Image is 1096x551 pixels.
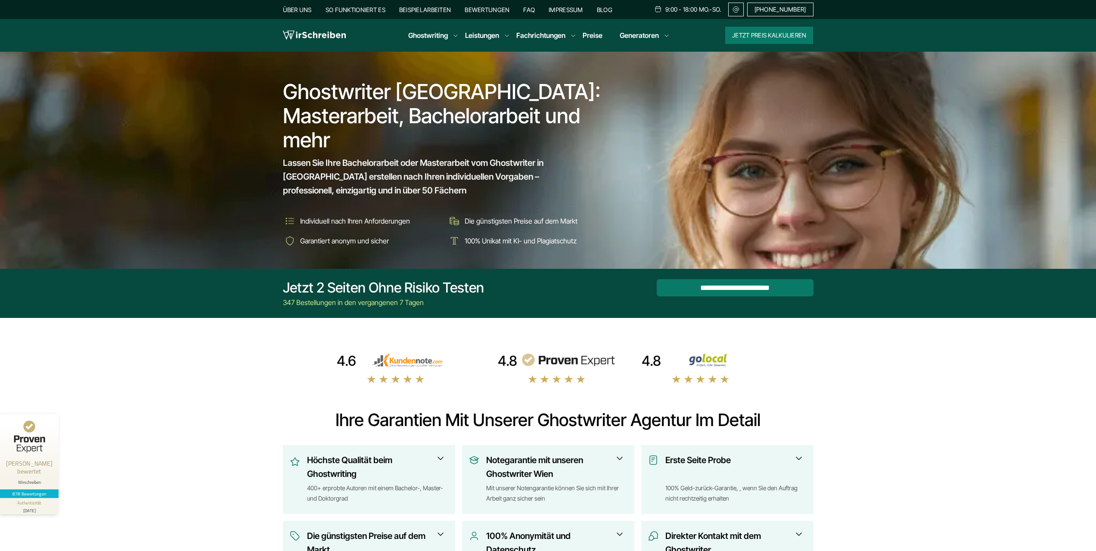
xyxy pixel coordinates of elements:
[486,483,627,504] div: Mit unserer Notengarantie können Sie sich mit Ihrer Arbeit ganz sicher sein
[366,374,425,384] img: stars
[642,352,661,370] div: 4.8
[447,234,606,248] li: 100% Unikat mit KI- und Plagiatschutz
[408,30,448,40] a: Ghostwriting
[671,374,730,384] img: stars
[754,6,806,13] span: [PHONE_NUMBER]
[283,214,297,228] img: Individuell nach Ihren Anforderungen
[447,214,606,228] li: Die günstigsten Preise auf dem Markt
[283,234,297,248] img: Garantiert anonym und sicher
[465,30,499,40] a: Leistungen
[747,3,813,16] a: [PHONE_NUMBER]
[665,6,721,13] span: 9:00 - 18:00 Mo.-So.
[665,483,807,504] div: 100% Geld-zurück-Garantie, , wenn Sie den Auftrag nicht rechtzeitig erhalten
[290,455,300,469] img: Höchste Qualität beim Ghostwriting
[583,31,602,40] a: Preise
[665,453,801,481] h3: Erste Seite Probe
[283,410,813,430] h2: Ihre Garantien mit unserer Ghostwriter Agentur im Detail
[399,6,451,13] a: Beispielarbeiten
[307,483,448,504] div: 400+ erprobte Autoren mit einem Bachelor-, Master- und Doktorgrad
[498,352,517,370] div: 4.8
[516,30,565,40] a: Fachrichtungen
[523,6,535,13] a: FAQ
[447,214,461,228] img: Die günstigsten Preise auf dem Markt
[290,531,300,541] img: Die günstigsten Preise auf dem Markt
[283,297,484,308] div: 347 Bestellungen in den vergangenen 7 Tagen
[283,279,484,296] div: Jetzt 2 Seiten ohne Risiko testen
[654,6,662,12] img: Schedule
[465,6,509,13] a: Bewertungen
[326,6,385,13] a: So funktioniert es
[337,352,356,370] div: 4.6
[283,29,346,42] img: logo wirschreiben
[521,353,615,367] img: provenexpert reviews
[283,6,312,13] a: Über uns
[528,374,586,384] img: stars
[725,27,813,44] button: Jetzt Preis kalkulieren
[283,156,590,197] span: Lassen Sie Ihre Bachelorarbeit oder Masterarbeit vom Ghostwriter in [GEOGRAPHIC_DATA] erstellen n...
[597,6,612,13] a: Blog
[549,6,583,13] a: Impressum
[447,234,461,248] img: 100% Unikat mit KI- und Plagiatschutz
[3,506,55,513] div: [DATE]
[17,500,42,506] div: Authentizität
[620,30,659,40] a: Generatoren
[664,353,759,367] img: Wirschreiben Bewertungen
[469,531,479,541] img: 100% Anonymität und Datenschutz
[469,455,479,465] img: Notegarantie mit unseren Ghostwriter Wien
[360,353,454,367] img: kundennote
[648,455,658,465] img: Erste Seite Probe
[283,234,441,248] li: Garantiert anonym und sicher
[648,531,658,541] img: Direkter Kontakt mit dem Ghostwriter
[307,453,443,481] h3: Höchste Qualität beim Ghostwriting
[3,479,55,485] div: Wirschreiben
[732,6,740,13] img: Email
[283,214,441,228] li: Individuell nach Ihren Anforderungen
[283,80,607,152] h1: Ghostwriter [GEOGRAPHIC_DATA]: Masterarbeit, Bachelorarbeit und mehr
[486,453,622,481] h3: Notegarantie mit unseren Ghostwriter Wien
